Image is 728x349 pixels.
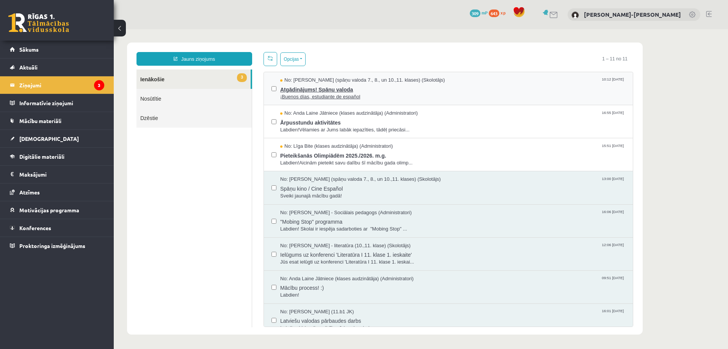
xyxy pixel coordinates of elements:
[10,112,104,129] a: Mācību materiāli
[166,47,511,71] a: No: [PERSON_NAME] (spāņu valoda 7., 8., un 10.,11. klases) (Skolotājs) 10:12 [DATE] Atgādinājums!...
[10,148,104,165] a: Digitālie materiāli
[166,262,511,270] span: Labdien!
[23,79,138,98] a: Dzēstie
[166,147,511,170] a: No: [PERSON_NAME] (spāņu valoda 7., 8., un 10.,11. klases) (Skolotājs) 13:00 [DATE] Spāņu kino / ...
[486,180,511,186] span: 16:06 [DATE]
[486,246,511,252] span: 09:51 [DATE]
[19,207,79,213] span: Motivācijas programma
[470,9,480,17] span: 309
[19,153,64,160] span: Digitālie materiāli
[166,163,511,171] span: Sveiki jaunajā mācību gadā!
[10,166,104,183] a: Maksājumi
[19,76,104,94] legend: Ziņojumi
[10,130,104,147] a: [DEMOGRAPHIC_DATA]
[8,13,69,32] a: Rīgas 1. Tālmācības vidusskola
[489,9,509,16] a: 643 xp
[10,41,104,58] a: Sākums
[166,229,511,237] span: Jūs esat ielūgti uz konferenci 'Literatūra I 11. klase 1. ieskai...
[19,135,79,142] span: [DEMOGRAPHIC_DATA]
[166,253,511,262] span: Mācību process! :)
[166,114,279,121] span: No: Līga Bite (klases audzinātāja) (Administratori)
[10,94,104,112] a: Informatīvie ziņojumi
[482,9,488,16] span: mP
[166,213,511,237] a: No: [PERSON_NAME] - literatūra (10.,11. klase) (Skolotājs) 12:06 [DATE] Ielūgums uz konferenci 'L...
[166,279,240,286] span: No: [PERSON_NAME] (11.b1 JK)
[19,64,38,71] span: Aktuāli
[166,187,511,196] span: "Mobing Stop" programma
[19,166,104,183] legend: Maksājumi
[10,219,104,237] a: Konferences
[483,23,519,36] span: 1 – 11 no 11
[19,46,39,53] span: Sākums
[166,246,300,253] span: No: Anda Laine Jātniece (klases audzinātāja) (Administratori)
[166,121,511,130] span: Pieteikšanās Olimpiādēm 2025./2026. m.g.
[23,40,137,60] a: 3Ienākošie
[486,114,511,119] span: 15:51 [DATE]
[19,224,51,231] span: Konferences
[486,81,511,86] span: 16:55 [DATE]
[10,58,104,76] a: Aktuāli
[166,220,511,229] span: Ielūgums uz konferenci 'Literatūra I 11. klase 1. ieskaite'
[166,47,331,55] span: No: [PERSON_NAME] (spāņu valoda 7., 8., un 10.,11. klases) (Skolotājs)
[19,94,104,112] legend: Informatīvie ziņojumi
[23,60,138,79] a: Nosūtītie
[486,147,511,152] span: 13:00 [DATE]
[486,213,511,219] span: 12:06 [DATE]
[166,246,511,270] a: No: Anda Laine Jātniece (klases audzinātāja) (Administratori) 09:51 [DATE] Mācību process! :) Lab...
[10,201,104,219] a: Motivācijas programma
[500,9,505,16] span: xp
[166,81,304,88] span: No: Anda Laine Jātniece (klases audzinātāja) (Administratori)
[166,213,297,220] span: No: [PERSON_NAME] - literatūra (10.,11. klase) (Skolotājs)
[166,147,327,154] span: No: [PERSON_NAME] (spāņu valoda 7., 8., un 10.,11. klases) (Skolotājs)
[94,80,104,90] i: 3
[10,183,104,201] a: Atzīmes
[584,11,681,18] a: [PERSON_NAME]-[PERSON_NAME]
[19,189,40,196] span: Atzīmes
[166,130,511,137] span: Labdien!Aicinām pieteikt savu dalību šī mācību gada olimp...
[166,81,511,104] a: No: Anda Laine Jātniece (klases audzinātāja) (Administratori) 16:55 [DATE] Ārpusstundu aktivitāte...
[166,88,511,97] span: Ārpusstundu aktivitātes
[166,154,511,163] span: Spāņu kino / Cine Español
[166,23,192,37] button: Opcijas
[166,97,511,104] span: Labdien!Vēlamies ar Jums labāk iepazīties, tādēļ priecāsi...
[166,55,511,64] span: Atgādinājums! Spāņu valoda
[486,279,511,285] span: 16:01 [DATE]
[19,117,61,124] span: Mācību materiāli
[489,9,499,17] span: 643
[166,295,511,303] span: Labdien,Vakardien pildīju pārbaudes darbu un esmu ...
[19,242,85,249] span: Proktoringa izmēģinājums
[166,180,298,187] span: No: [PERSON_NAME] - Sociālais pedagogs (Administratori)
[486,47,511,53] span: 10:12 [DATE]
[166,196,511,204] span: Labdien! Skolai ir iespēja sadarboties ar "Mobing Stop" ...
[470,9,488,16] a: 309 mP
[166,279,511,303] a: No: [PERSON_NAME] (11.b1 JK) 16:01 [DATE] Latviešu valodas pārbaudes darbs Labdien,Vakardien pild...
[166,64,511,71] span: ¡Buenos días, estudiante de español
[166,114,511,137] a: No: Līga Bite (klases audzinātāja) (Administratori) 15:51 [DATE] Pieteikšanās Olimpiādēm 2025./20...
[166,286,511,295] span: Latviešu valodas pārbaudes darbs
[10,76,104,94] a: Ziņojumi3
[166,180,511,204] a: No: [PERSON_NAME] - Sociālais pedagogs (Administratori) 16:06 [DATE] "Mobing Stop" programma Labd...
[10,237,104,254] a: Proktoringa izmēģinājums
[23,23,138,36] a: Jauns ziņojums
[123,44,133,53] span: 3
[571,11,579,19] img: Martins Frīdenbergs-Tomašs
